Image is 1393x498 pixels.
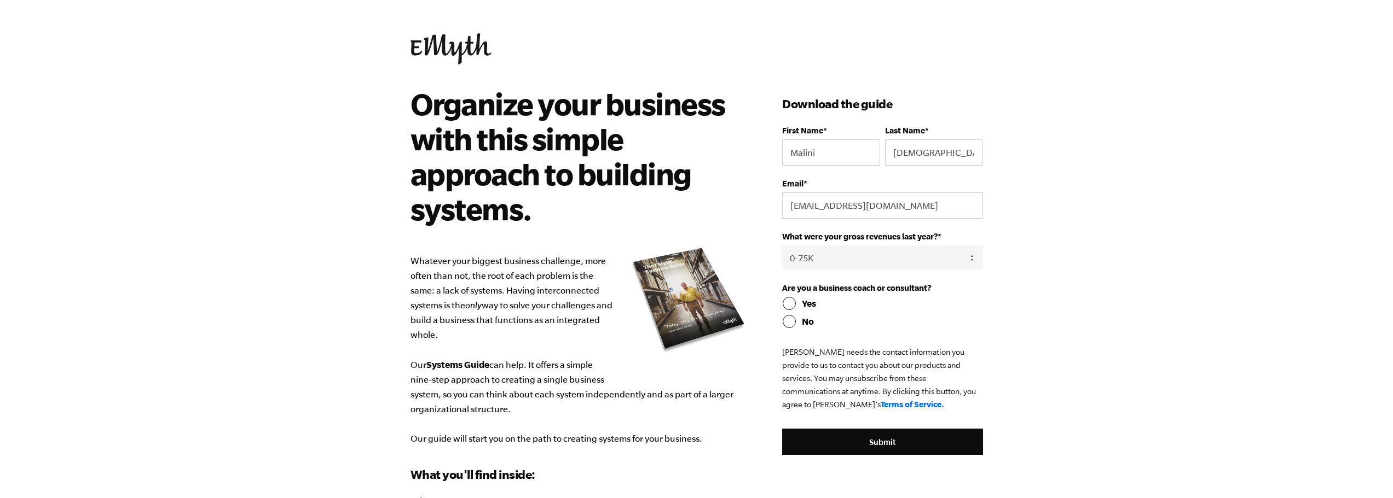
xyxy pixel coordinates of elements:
b: Systems Guide [426,359,489,370]
h3: What you'll find inside: [411,466,750,483]
img: e-myth systems guide organize your business [629,244,749,356]
span: Last Name [885,126,925,135]
i: only [465,300,482,310]
p: [PERSON_NAME] needs the contact information you provide to us to contact you about our products a... [782,345,982,411]
p: Whatever your biggest business challenge, more often than not, the root of each problem is the sa... [411,254,750,446]
span: Are you a business coach or consultant? [782,283,931,292]
iframe: Chat Widget [1149,419,1393,498]
h2: Organize your business with this simple approach to building systems. [411,86,734,226]
span: First Name [782,126,823,135]
h3: Download the guide [782,95,982,113]
span: What were your gross revenues last year? [782,232,938,241]
input: Submit [782,429,982,455]
img: EMyth [411,33,492,65]
a: Terms of Service. [881,400,944,409]
span: Email [782,179,804,188]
